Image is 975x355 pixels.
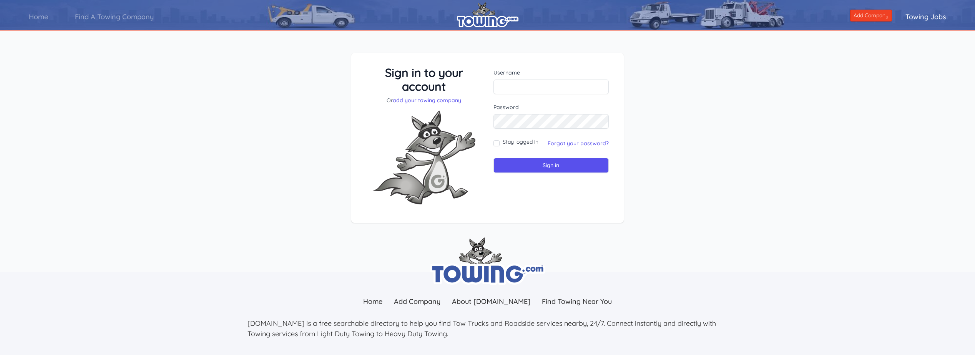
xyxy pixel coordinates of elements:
img: towing [430,237,545,285]
a: Find A Towing Company [61,6,167,28]
h3: Sign in to your account [366,66,482,93]
a: Home [357,293,388,310]
a: About [DOMAIN_NAME] [446,293,536,310]
img: logo.png [457,2,518,27]
p: [DOMAIN_NAME] is a free searchable directory to help you find Tow Trucks and Roadside services ne... [247,318,728,339]
img: Fox-Excited.png [366,104,482,211]
a: Add Company [850,10,892,22]
a: Forgot your password? [548,140,609,147]
a: Find Towing Near You [536,293,618,310]
label: Stay logged in [503,138,538,146]
a: Home [15,6,61,28]
p: Or [366,96,482,104]
a: add your towing company [393,97,461,104]
a: Towing Jobs [892,6,960,28]
label: Password [493,103,609,111]
input: Sign in [493,158,609,173]
a: Add Company [388,293,446,310]
label: Username [493,69,609,76]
